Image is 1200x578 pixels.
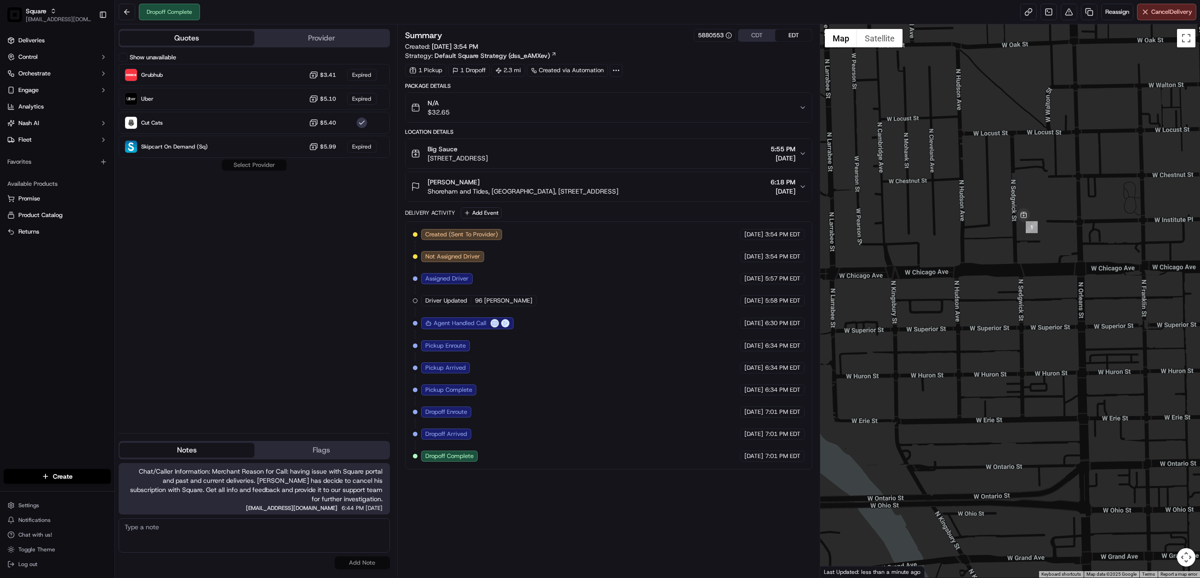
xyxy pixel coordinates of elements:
img: Grubhub [125,69,137,81]
span: Chat/Caller Information: Merchant Reason for Call: having issue with Square portal and past and c... [126,467,383,504]
p: Agent Handled Call [434,319,486,327]
span: Map data ©2025 Google [1086,572,1137,577]
button: N/A$32.65 [406,93,812,122]
span: [DATE] [744,230,763,239]
button: CancelDelivery [1137,4,1196,20]
div: 2.3 mi [491,64,525,77]
a: Promise [7,195,107,203]
span: $3.41 [320,71,336,79]
img: Google [823,566,853,578]
span: 6:34 PM EDT [765,342,800,350]
span: Shoreham and Tides, [GEOGRAPHIC_DATA], [STREET_ADDRESS] [428,187,618,196]
button: [PERSON_NAME]Shoreham and Tides, [GEOGRAPHIC_DATA], [STREET_ADDRESS]6:18 PM[DATE] [406,172,812,201]
span: [DATE] [744,297,763,305]
div: Strategy: [405,51,557,60]
span: Control [18,53,38,61]
span: Dropoff Arrived [425,430,467,438]
a: Open this area in Google Maps (opens a new window) [823,566,853,578]
span: [DATE] [771,187,795,196]
button: Fleet [4,132,111,147]
a: Product Catalog [7,211,107,219]
a: Returns [7,228,107,236]
button: [EMAIL_ADDRESS][DOMAIN_NAME] [26,16,91,23]
span: 6:30 PM EDT [765,319,800,327]
label: Show unavailable [130,53,176,62]
span: Fleet [18,136,32,144]
button: Quotes [120,31,254,46]
button: EDT [775,29,812,41]
span: Log out [18,561,37,568]
button: Product Catalog [4,208,111,223]
a: Default Square Strategy (dss_eAMXev) [434,51,557,60]
span: [PERSON_NAME] [428,177,480,187]
button: CDT [738,29,775,41]
button: $5.99 [309,142,336,151]
span: Chat with us! [18,531,52,538]
div: Last Updated: less than a minute ago [820,566,925,578]
button: 5880553 [698,31,732,40]
span: 7:01 PM EDT [765,408,800,416]
a: Deliveries [4,33,111,48]
span: 5:58 PM EDT [765,297,800,305]
span: Cancel Delivery [1151,8,1192,16]
span: [DATE] [744,452,763,460]
button: Square [26,6,46,16]
span: Cut Cats [141,119,163,126]
span: Settings [18,502,39,509]
h3: Summary [405,31,442,40]
span: [STREET_ADDRESS] [428,154,488,163]
span: [DATE] [744,342,763,350]
span: 5:55 PM [771,144,795,154]
span: Promise [18,195,40,203]
a: Created via Automation [527,64,608,77]
span: [DATE] [744,386,763,394]
span: $5.99 [320,143,336,150]
span: Analytics [18,103,44,111]
span: Dropoff Enroute [425,408,467,416]
button: Notes [120,443,254,458]
span: Big Sauce [428,144,457,154]
div: 1 Dropoff [448,64,490,77]
button: Control [4,50,111,64]
span: [DATE] [366,505,383,511]
span: $32.65 [428,108,450,117]
button: Engage [4,83,111,97]
button: SquareSquare[EMAIL_ADDRESS][DOMAIN_NAME] [4,4,95,26]
img: Skipcart On Demand (Sq) [125,141,137,153]
span: Not Assigned Driver [425,252,480,261]
span: [DATE] [744,275,763,283]
span: $5.10 [320,95,336,103]
div: 1 [1026,221,1038,233]
span: Default Square Strategy (dss_eAMXev) [434,51,550,60]
span: Dropoff Complete [425,452,474,460]
button: Big Sauce[STREET_ADDRESS]5:55 PM[DATE] [406,139,812,168]
button: $5.40 [309,118,336,127]
span: $5.40 [320,119,336,126]
span: N/A [428,98,450,108]
button: Add Event [461,207,502,218]
span: [DATE] [744,364,763,372]
span: 6:34 PM EDT [765,364,800,372]
button: Promise [4,191,111,206]
button: Orchestrate [4,66,111,81]
span: [DATE] 3:54 PM [432,42,478,51]
button: Map camera controls [1177,548,1195,567]
button: Provider [254,31,389,46]
div: 1 Pickup [405,64,446,77]
span: Created (Sent To Provider) [425,230,498,239]
span: [EMAIL_ADDRESS][DOMAIN_NAME] [246,505,337,511]
span: [DATE] [744,408,763,416]
span: [DATE] [744,430,763,438]
div: Location Details [405,128,812,136]
div: Expired [347,69,377,81]
div: Expired [347,141,377,153]
button: Log out [4,558,111,571]
button: Nash AI [4,116,111,131]
span: Pickup Complete [425,386,472,394]
span: 5:57 PM EDT [765,275,800,283]
img: Uber [125,93,137,105]
span: Pickup Arrived [425,364,466,372]
span: 7:01 PM EDT [765,430,800,438]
